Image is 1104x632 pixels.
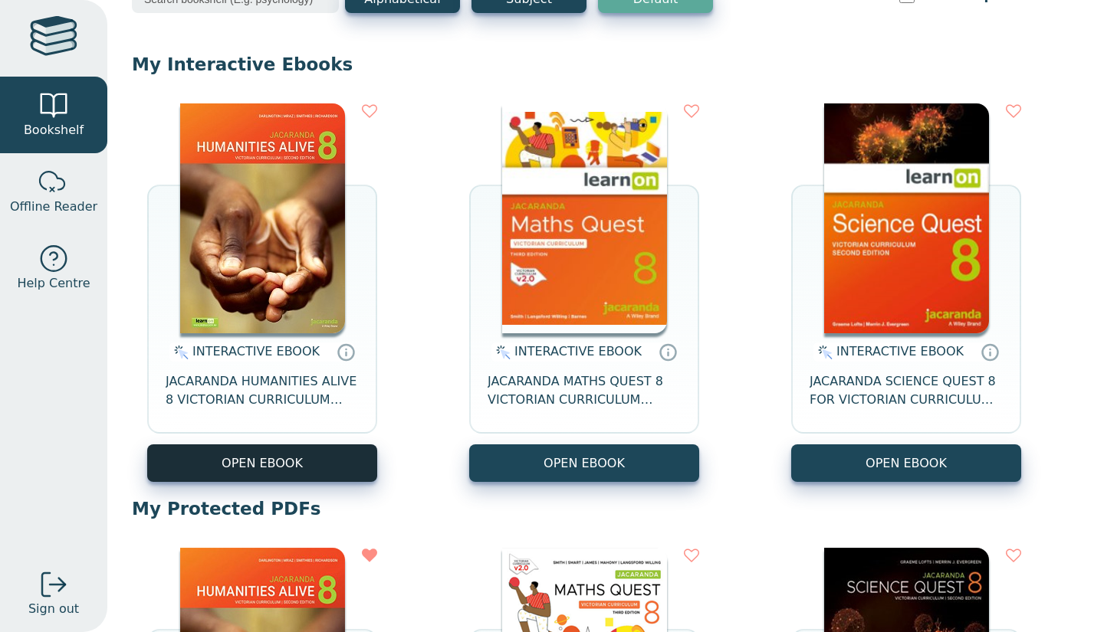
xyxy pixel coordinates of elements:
p: My Interactive Ebooks [132,53,1079,76]
button: OPEN EBOOK [147,444,377,482]
a: Interactive eBooks are accessed online via the publisher’s portal. They contain interactive resou... [337,342,355,361]
img: interactive.svg [491,343,511,362]
span: Bookshelf [24,121,84,139]
a: Interactive eBooks are accessed online via the publisher’s portal. They contain interactive resou... [981,342,999,361]
img: fffb2005-5288-ea11-a992-0272d098c78b.png [824,103,989,333]
button: OPEN EBOOK [791,444,1021,482]
span: INTERACTIVE EBOOK [514,344,642,359]
img: c004558a-e884-43ec-b87a-da9408141e80.jpg [502,103,667,333]
img: interactive.svg [169,343,189,362]
span: JACARANDA MATHS QUEST 8 VICTORIAN CURRICULUM LEARNON EBOOK 3E [488,372,681,409]
span: JACARANDA SCIENCE QUEST 8 FOR VICTORIAN CURRICULUM LEARNON 2E EBOOK [810,372,1003,409]
p: My Protected PDFs [132,497,1079,520]
span: Sign out [28,600,79,618]
span: INTERACTIVE EBOOK [192,344,320,359]
span: INTERACTIVE EBOOK [836,344,964,359]
img: interactive.svg [813,343,833,362]
a: Interactive eBooks are accessed online via the publisher’s portal. They contain interactive resou... [659,342,677,361]
span: Help Centre [17,274,90,293]
span: Offline Reader [10,198,97,216]
span: JACARANDA HUMANITIES ALIVE 8 VICTORIAN CURRICULUM LEARNON EBOOK 2E [166,372,359,409]
button: OPEN EBOOK [469,444,699,482]
img: bee2d5d4-7b91-e911-a97e-0272d098c78b.jpg [180,103,345,333]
